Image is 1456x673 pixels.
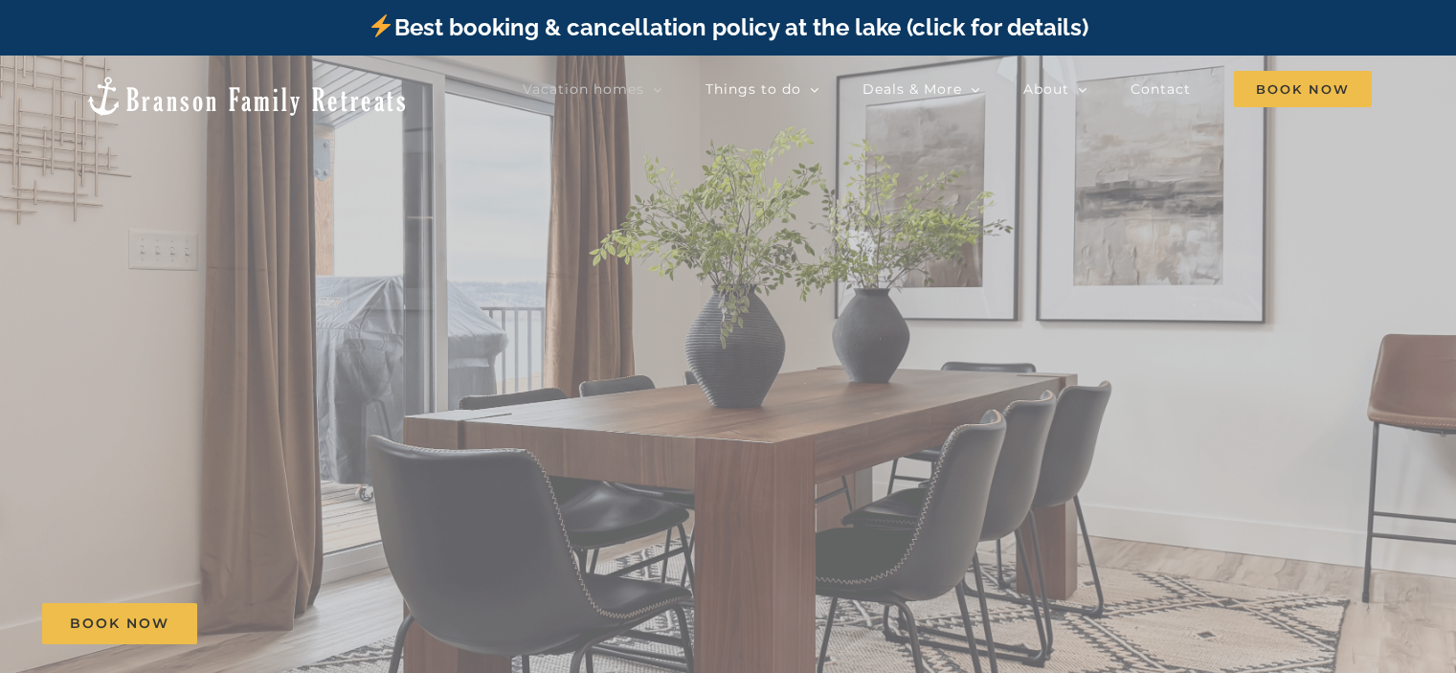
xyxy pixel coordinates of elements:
[706,82,801,96] span: Things to do
[862,70,980,108] a: Deals & More
[606,310,851,474] b: Mini Copper
[618,492,839,517] h3: 3 Bedrooms | Sleeps 6
[1234,71,1372,107] span: Book Now
[42,603,197,644] a: Book Now
[70,616,169,632] span: Book Now
[84,75,409,118] img: Branson Family Retreats Logo
[523,70,662,108] a: Vacation homes
[523,82,644,96] span: Vacation homes
[862,82,962,96] span: Deals & More
[1131,82,1191,96] span: Contact
[368,13,1087,41] a: Best booking & cancellation policy at the lake (click for details)
[1131,70,1191,108] a: Contact
[1023,82,1069,96] span: About
[1023,70,1087,108] a: About
[523,70,1372,108] nav: Main Menu
[370,14,392,37] img: ⚡️
[706,70,819,108] a: Things to do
